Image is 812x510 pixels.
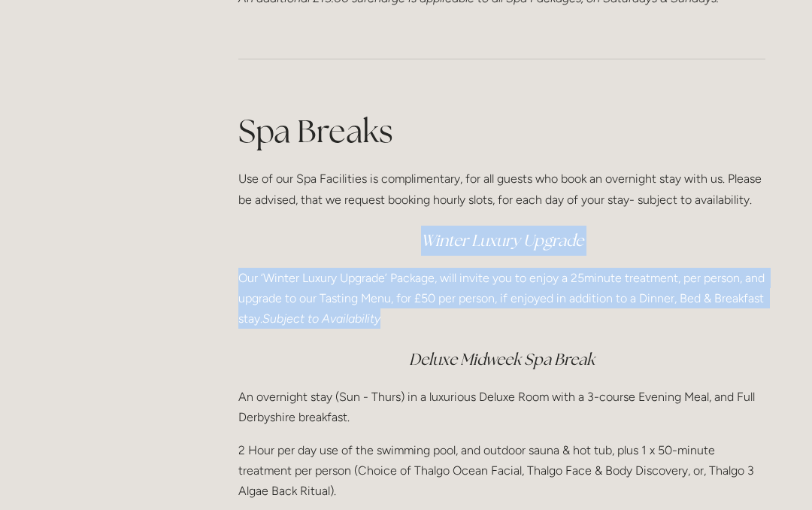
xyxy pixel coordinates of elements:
em: Winter Luxury Upgrade [421,230,583,250]
em: Subject to Availability [262,311,380,326]
p: Use of our Spa Facilities is complimentary, for all guests who book an overnight stay with us. Pl... [238,168,765,209]
p: An overnight stay (Sun - Thurs) in a luxurious Deluxe Room with a 3-course Evening Meal, and Full... [238,387,765,427]
p: Our ‘Winter Luxury Upgrade’ Package, will invite you to enjoy a 25minute treatment, per person, a... [238,268,765,329]
em: Deluxe Midweek Spa Break [409,349,595,369]
p: 2 Hour per day use of the swimming pool, and outdoor sauna & hot tub, plus 1 x 50-minute treatmen... [238,440,765,502]
h1: Spa Breaks [238,109,765,153]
